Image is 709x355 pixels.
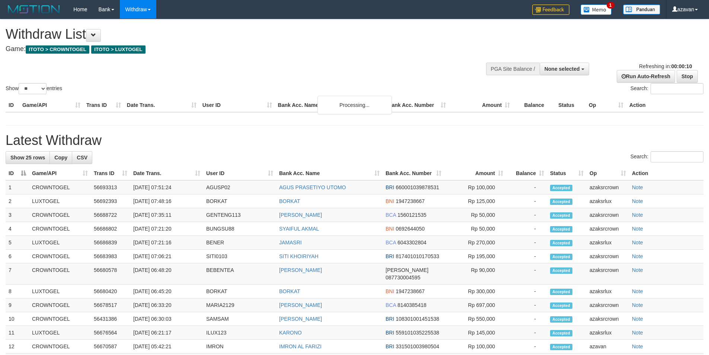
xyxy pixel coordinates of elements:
td: - [506,236,547,250]
span: Show 25 rows [10,155,45,161]
th: Bank Acc. Name [275,98,385,112]
a: Note [632,198,643,204]
td: 56676564 [91,326,130,340]
span: CSV [77,155,87,161]
td: BUNGSU88 [203,222,276,236]
a: [PERSON_NAME] [279,212,322,218]
span: Copy 1947238667 to clipboard [396,288,425,294]
label: Search: [630,83,703,94]
span: Copy 1560121535 to clipboard [397,212,427,218]
td: ILUX123 [203,326,276,340]
td: azaksrcrown [587,250,629,263]
td: CROWNTOGEL [29,222,91,236]
td: CROWNTOGEL [29,312,91,326]
td: CROWNTOGEL [29,250,91,263]
th: Trans ID: activate to sort column ascending [91,167,130,180]
td: - [506,312,547,326]
a: BORKAT [279,198,300,204]
td: LUXTOGEL [29,236,91,250]
a: Note [632,330,643,336]
td: 56678517 [91,298,130,312]
td: BORKAT [203,285,276,298]
td: Rp 195,000 [444,250,506,263]
th: ID [6,98,19,112]
a: Stop [677,70,698,83]
span: Accepted [550,267,572,274]
span: ITOTO > CROWNTOGEL [26,45,89,54]
a: [PERSON_NAME] [279,316,322,322]
input: Search: [651,151,703,162]
td: 56693313 [91,180,130,194]
span: BRI [386,343,394,349]
label: Show entries [6,83,62,94]
td: 56680578 [91,263,130,285]
span: Copy 559101035225538 to clipboard [396,330,439,336]
a: Note [632,226,643,232]
td: azaksrlux [587,194,629,208]
button: None selected [540,63,589,75]
img: Button%20Memo.svg [581,4,612,15]
td: azaksrcrown [587,312,629,326]
td: azaksrcrown [587,298,629,312]
td: LUXTOGEL [29,194,91,208]
th: Balance [513,98,555,112]
td: 9 [6,298,29,312]
td: LUXTOGEL [29,285,91,298]
td: 1 [6,180,29,194]
td: [DATE] 06:30:03 [130,312,203,326]
span: ITOTO > LUXTOGEL [91,45,146,54]
span: Accepted [550,240,572,246]
span: BNI [386,288,394,294]
span: 1 [607,2,614,9]
a: CSV [72,151,92,164]
td: 56680420 [91,285,130,298]
span: BCA [386,240,396,245]
span: Copy 108301001451538 to clipboard [396,316,439,322]
a: AGUS PRASETIYO UTOMO [279,184,346,190]
span: Copy 087730004595 to clipboard [386,275,420,280]
span: Copy 6043302804 to clipboard [397,240,427,245]
span: Copy 0692644050 to clipboard [396,226,425,232]
span: None selected [544,66,580,72]
th: Trans ID [83,98,124,112]
td: 4 [6,222,29,236]
td: CROWNTOGEL [29,263,91,285]
td: 56431386 [91,312,130,326]
td: azaksrcrown [587,208,629,222]
span: Refreshing in: [639,63,692,69]
th: Amount [449,98,513,112]
span: Copy 8140385418 to clipboard [397,302,427,308]
a: Run Auto-Refresh [617,70,675,83]
td: 3 [6,208,29,222]
div: PGA Site Balance / [486,63,540,75]
td: - [506,180,547,194]
td: - [506,208,547,222]
td: LUXTOGEL [29,326,91,340]
td: azaksrlux [587,285,629,298]
td: 7 [6,263,29,285]
a: Note [632,240,643,245]
input: Search: [651,83,703,94]
span: Accepted [550,330,572,336]
td: 2 [6,194,29,208]
span: Copy 660001039878531 to clipboard [396,184,439,190]
th: Date Trans. [124,98,199,112]
td: 56686802 [91,222,130,236]
a: SYAIFUL AKMAL [279,226,319,232]
td: SAMSAM [203,312,276,326]
td: 56686839 [91,236,130,250]
th: Op: activate to sort column ascending [587,167,629,180]
td: [DATE] 07:48:16 [130,194,203,208]
td: [DATE] 07:35:11 [130,208,203,222]
th: ID: activate to sort column descending [6,167,29,180]
span: Copy 1947238667 to clipboard [396,198,425,204]
th: Game/API [19,98,83,112]
span: BNI [386,226,394,232]
td: CROWNTOGEL [29,298,91,312]
img: MOTION_logo.png [6,4,62,15]
td: [DATE] 07:51:24 [130,180,203,194]
td: Rp 145,000 [444,326,506,340]
td: Rp 270,000 [444,236,506,250]
td: azavan [587,340,629,354]
td: Rp 697,000 [444,298,506,312]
